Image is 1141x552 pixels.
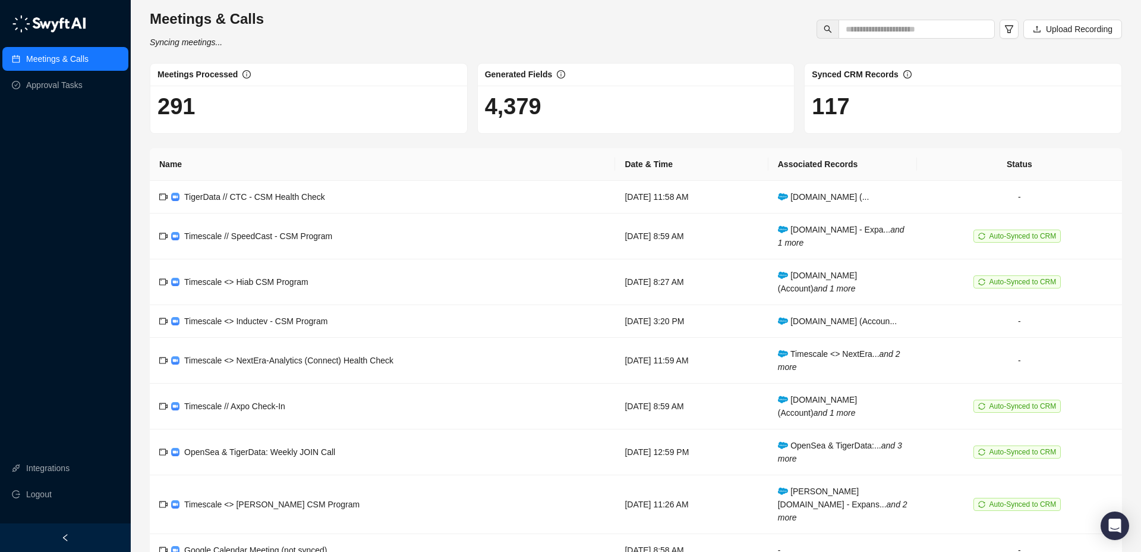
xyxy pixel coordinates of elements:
span: video-camera [159,278,168,286]
i: and 1 more [814,408,856,418]
td: [DATE] 11:58 AM [615,181,768,214]
img: zoom-DkfWWZB2.png [171,232,179,240]
th: Name [150,148,615,181]
i: and 3 more [778,441,902,463]
th: Associated Records [768,148,917,181]
span: video-camera [159,317,168,325]
span: sync [978,278,985,286]
span: Upload Recording [1046,23,1112,36]
img: zoom-DkfWWZB2.png [171,193,179,201]
img: zoom-DkfWWZB2.png [171,402,179,410]
i: and 1 more [814,284,856,293]
span: video-camera [159,402,168,410]
span: search [824,25,832,33]
i: and 2 more [778,500,907,522]
span: Timescale <> Inductev - CSM Program [184,316,327,326]
span: info-circle [242,70,251,79]
span: video-camera [159,356,168,365]
img: zoom-DkfWWZB2.png [171,356,179,365]
span: left [61,534,70,542]
button: Upload Recording [1023,20,1122,39]
span: Timescale <> [PERSON_NAME] CSM Program [184,500,360,509]
span: [PERSON_NAME][DOMAIN_NAME] - Expans... [778,487,907,522]
td: [DATE] 8:59 AM [615,214,768,259]
span: Synced CRM Records [812,70,898,79]
span: video-camera [159,500,168,509]
span: Auto-Synced to CRM [989,278,1057,286]
h1: 117 [812,93,1114,120]
span: video-camera [159,448,168,456]
span: Auto-Synced to CRM [989,232,1057,240]
span: TigerData // CTC - CSM Health Check [184,192,325,202]
i: Syncing meetings... [150,37,222,47]
span: sync [978,403,985,410]
span: sync [978,501,985,508]
a: Approval Tasks [26,73,83,97]
span: sync [978,233,985,240]
th: Date & Time [615,148,768,181]
span: info-circle [903,70,912,79]
img: zoom-DkfWWZB2.png [171,500,179,509]
span: [DOMAIN_NAME] - Expa... [778,225,904,247]
div: Open Intercom Messenger [1101,512,1129,540]
span: [DOMAIN_NAME] (Account) [778,271,857,293]
span: [DOMAIN_NAME] (... [778,192,869,202]
h1: 291 [157,93,460,120]
img: zoom-DkfWWZB2.png [171,317,179,325]
th: Status [917,148,1122,181]
span: Generated Fields [485,70,553,79]
span: upload [1033,25,1041,33]
span: Timescale <> Hiab CSM Program [184,277,308,287]
h1: 4,379 [485,93,787,120]
span: info-circle [557,70,565,79]
td: - [917,338,1122,384]
span: Logout [26,482,52,506]
span: Auto-Synced to CRM [989,448,1057,456]
td: [DATE] 11:26 AM [615,475,768,534]
span: Timescale <> NextEra... [778,349,900,372]
td: [DATE] 3:20 PM [615,305,768,338]
td: - [917,181,1122,214]
span: Auto-Synced to CRM [989,402,1057,410]
span: [DOMAIN_NAME] (Accoun... [778,316,897,326]
td: [DATE] 8:27 AM [615,259,768,305]
a: Meetings & Calls [26,47,89,71]
span: Timescale // Axpo Check-In [184,402,285,411]
span: sync [978,448,985,456]
span: OpenSea & TigerData: Weekly JOIN Call [184,447,335,457]
img: zoom-DkfWWZB2.png [171,448,179,456]
td: [DATE] 12:59 PM [615,429,768,475]
img: zoom-DkfWWZB2.png [171,278,179,286]
td: [DATE] 8:59 AM [615,384,768,429]
span: Auto-Synced to CRM [989,500,1057,509]
span: Meetings Processed [157,70,238,79]
span: [DOMAIN_NAME] (Account) [778,395,857,418]
td: [DATE] 11:59 AM [615,338,768,384]
span: video-camera [159,232,168,240]
span: video-camera [159,193,168,201]
span: Timescale // SpeedCast - CSM Program [184,231,332,241]
i: and 2 more [778,349,900,372]
span: logout [12,490,20,498]
h3: Meetings & Calls [150,10,264,29]
td: - [917,305,1122,338]
span: Timescale <> NextEra-Analytics (Connect) Health Check [184,356,393,365]
span: OpenSea & TigerData:... [778,441,902,463]
span: filter [1004,24,1014,34]
img: logo-05li4sbe.png [12,15,86,33]
i: and 1 more [778,225,904,247]
a: Integrations [26,456,70,480]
